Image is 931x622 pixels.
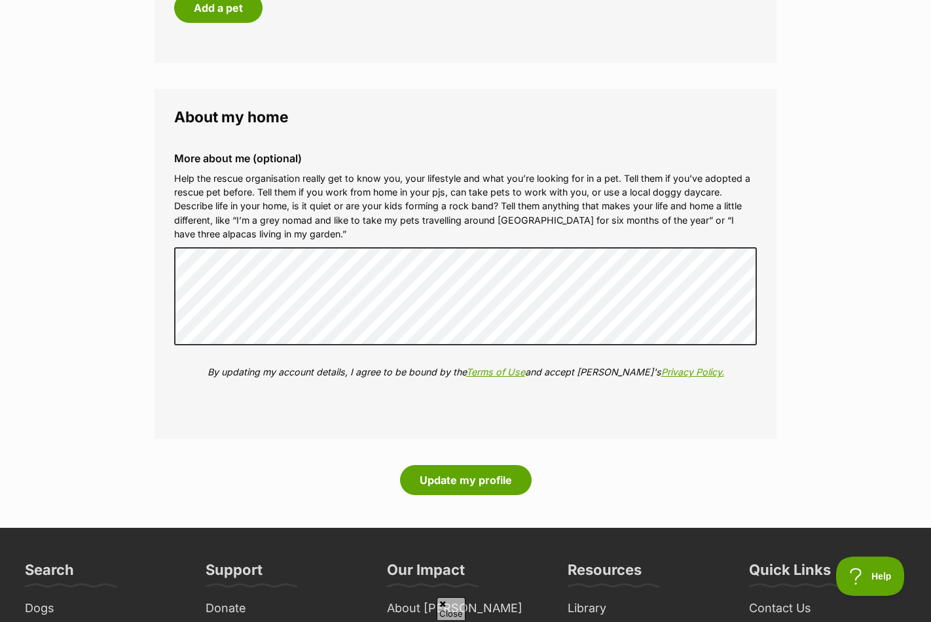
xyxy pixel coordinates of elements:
span: Close [437,597,465,620]
a: Library [562,598,730,619]
a: Dogs [20,598,187,619]
h3: Our Impact [387,561,465,587]
h3: Quick Links [749,561,831,587]
fieldset: About my home [155,89,776,439]
iframe: Help Scout Beacon - Open [836,557,905,596]
button: Update my profile [400,465,532,495]
h3: Support [206,561,263,587]
a: Terms of Use [466,366,525,377]
legend: About my home [174,109,757,126]
label: More about me (optional) [174,152,757,164]
a: Donate [200,598,368,619]
a: Privacy Policy. [661,366,724,377]
a: About [PERSON_NAME] [382,598,549,619]
a: Contact Us [744,598,911,619]
h3: Resources [568,561,642,587]
p: By updating my account details, I agree to be bound by the and accept [PERSON_NAME]'s [174,365,757,379]
p: Help the rescue organisation really get to know you, your lifestyle and what you’re looking for i... [174,171,757,241]
h3: Search [25,561,74,587]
